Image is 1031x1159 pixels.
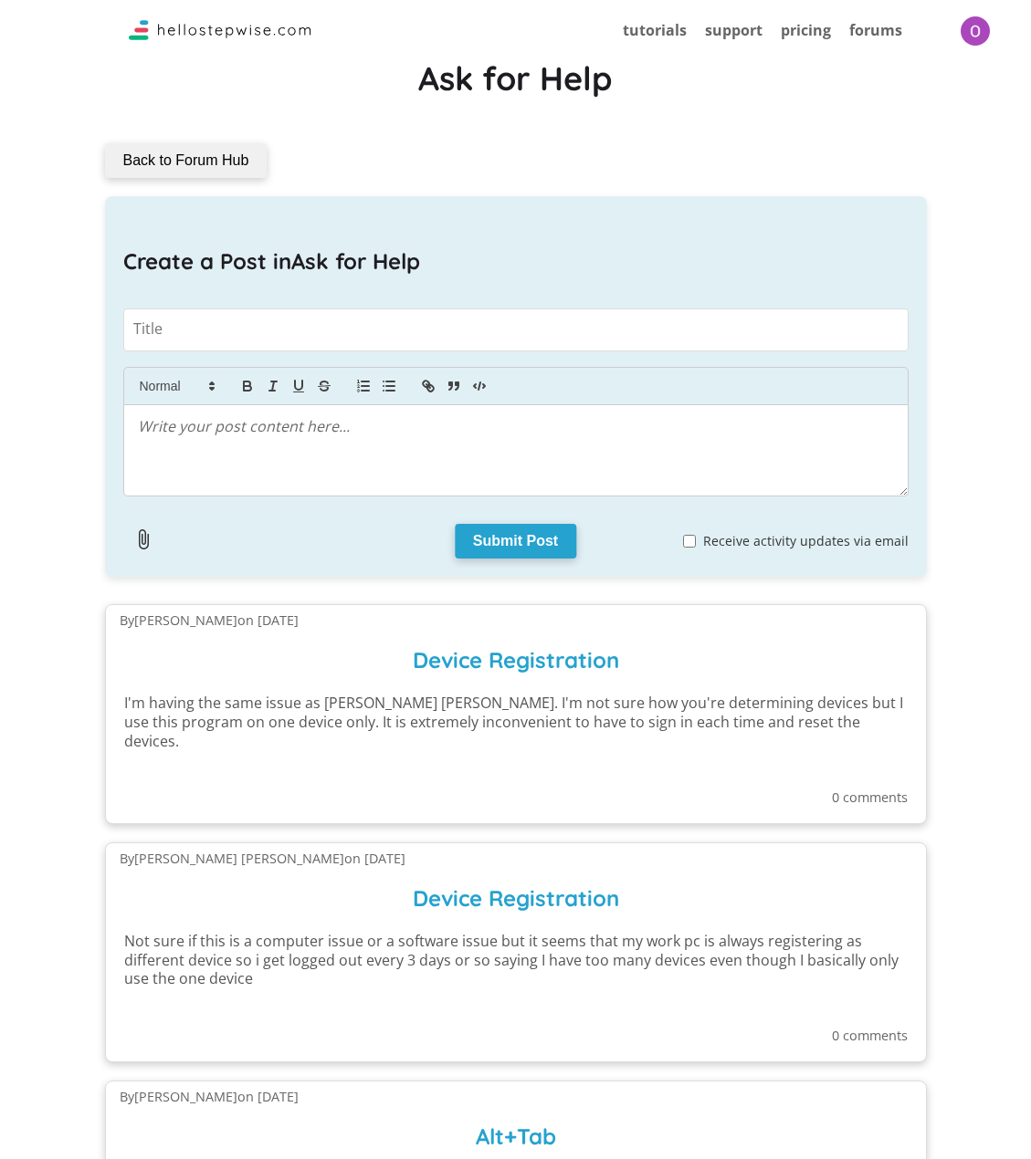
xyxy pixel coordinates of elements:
[105,58,927,98] h1: Ask for Help
[124,865,908,918] h3: Device Registration
[124,791,908,804] p: 0 comments
[124,932,908,988] p: Not sure if this is a computer issue or a software issue but it seems that my work pc is always r...
[129,25,311,45] a: Stepwise
[623,20,687,40] a: tutorials
[679,532,909,550] label: Receive activity updates via email
[124,1103,908,1156] h3: Alt+Tab
[124,694,908,750] p: I'm having the same issue as [PERSON_NAME] [PERSON_NAME]. I'm not sure how you're determining dev...
[120,1088,299,1105] small: By [PERSON_NAME] on [DATE]
[124,627,908,680] h3: Device Registration
[120,850,405,867] small: By [PERSON_NAME] [PERSON_NAME] on [DATE]
[961,16,990,46] img: User Avatar
[105,143,268,178] button: Back to Forum Hub
[705,20,763,40] a: support
[455,524,576,559] button: Submit Post
[120,611,299,629] small: By [PERSON_NAME] on [DATE]
[781,20,831,40] a: pricing
[123,242,420,281] h2: Create a Post in Ask for Help
[952,8,998,54] button: User Avatar
[124,1029,908,1042] p: 0 comments
[129,20,311,40] img: Logo
[849,20,902,40] a: forums
[683,535,696,548] input: Receive activity updates via email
